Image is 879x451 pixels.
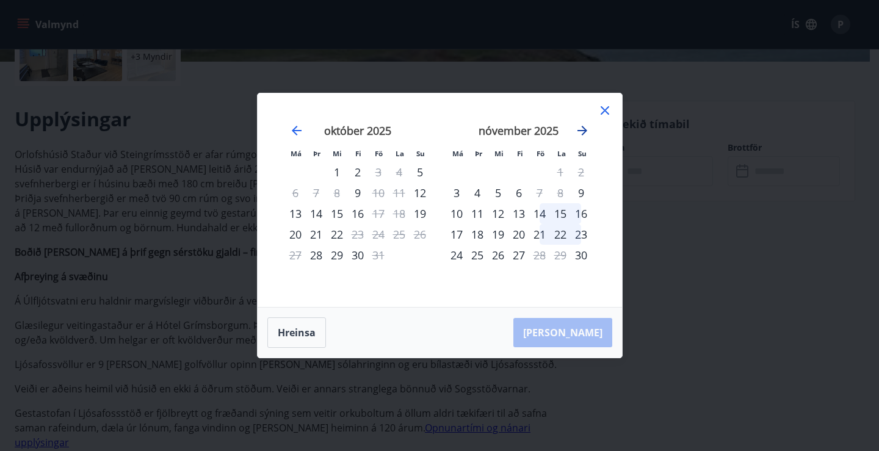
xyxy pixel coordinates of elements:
small: La [396,149,404,158]
div: Aðeins útritun í boði [368,162,389,182]
div: 1 [327,162,347,182]
td: miðvikudagur, 15. október 2025 [327,203,347,224]
div: 19 [488,224,508,245]
small: Su [416,149,425,158]
td: sunnudagur, 19. október 2025 [410,203,430,224]
td: miðvikudagur, 1. október 2025 [327,162,347,182]
td: miðvikudagur, 19. nóvember 2025 [488,224,508,245]
td: miðvikudagur, 12. nóvember 2025 [488,203,508,224]
td: Not available. laugardagur, 29. nóvember 2025 [550,245,571,265]
td: Not available. laugardagur, 11. október 2025 [389,182,410,203]
td: Not available. mánudagur, 27. október 2025 [285,245,306,265]
td: sunnudagur, 9. nóvember 2025 [571,182,591,203]
div: 21 [306,224,327,245]
td: þriðjudagur, 28. október 2025 [306,245,327,265]
td: fimmtudagur, 16. október 2025 [347,203,368,224]
td: fimmtudagur, 20. nóvember 2025 [508,224,529,245]
td: mánudagur, 24. nóvember 2025 [446,245,467,265]
td: Not available. laugardagur, 4. október 2025 [389,162,410,182]
td: Not available. miðvikudagur, 8. október 2025 [327,182,347,203]
div: Aðeins innritun í boði [347,182,368,203]
td: laugardagur, 22. nóvember 2025 [550,224,571,245]
div: 27 [508,245,529,265]
div: Calendar [272,108,607,292]
td: föstudagur, 14. nóvember 2025 [529,203,550,224]
td: Not available. laugardagur, 8. nóvember 2025 [550,182,571,203]
small: Su [578,149,587,158]
td: mánudagur, 13. október 2025 [285,203,306,224]
small: Þr [475,149,482,158]
div: Aðeins útritun í boði [347,224,368,245]
small: Má [452,149,463,158]
td: þriðjudagur, 21. október 2025 [306,224,327,245]
td: Not available. föstudagur, 3. október 2025 [368,162,389,182]
div: 14 [529,203,550,224]
td: fimmtudagur, 30. október 2025 [347,245,368,265]
small: Þr [313,149,320,158]
div: 10 [446,203,467,224]
td: þriðjudagur, 11. nóvember 2025 [467,203,488,224]
div: 23 [571,224,591,245]
td: mánudagur, 10. nóvember 2025 [446,203,467,224]
div: 12 [488,203,508,224]
td: sunnudagur, 23. nóvember 2025 [571,224,591,245]
div: 25 [467,245,488,265]
td: Not available. fimmtudagur, 23. október 2025 [347,224,368,245]
td: Not available. laugardagur, 25. október 2025 [389,224,410,245]
td: miðvikudagur, 29. október 2025 [327,245,347,265]
div: 21 [529,224,550,245]
td: mánudagur, 17. nóvember 2025 [446,224,467,245]
small: Mi [333,149,342,158]
div: 5 [488,182,508,203]
td: mánudagur, 20. október 2025 [285,224,306,245]
div: 15 [327,203,347,224]
div: Aðeins útritun í boði [368,182,389,203]
div: 16 [347,203,368,224]
div: 29 [327,245,347,265]
div: Aðeins innritun í boði [410,162,430,182]
div: 20 [285,224,306,245]
td: fimmtudagur, 9. október 2025 [347,182,368,203]
td: fimmtudagur, 13. nóvember 2025 [508,203,529,224]
div: 16 [571,203,591,224]
td: þriðjudagur, 25. nóvember 2025 [467,245,488,265]
div: Aðeins innritun í boði [306,245,327,265]
small: La [557,149,566,158]
div: 26 [488,245,508,265]
small: Fö [537,149,544,158]
div: Aðeins innritun í boði [410,203,430,224]
td: sunnudagur, 16. nóvember 2025 [571,203,591,224]
td: Not available. laugardagur, 18. október 2025 [389,203,410,224]
div: Aðeins innritun í boði [571,245,591,265]
div: Aðeins innritun í boði [571,182,591,203]
div: 2 [347,162,368,182]
td: þriðjudagur, 14. október 2025 [306,203,327,224]
td: miðvikudagur, 26. nóvember 2025 [488,245,508,265]
div: Aðeins innritun í boði [410,182,430,203]
td: Not available. föstudagur, 28. nóvember 2025 [529,245,550,265]
div: Aðeins innritun í boði [446,182,467,203]
div: Aðeins útritun í boði [529,182,550,203]
td: fimmtudagur, 2. október 2025 [347,162,368,182]
div: Move backward to switch to the previous month. [289,123,304,138]
td: miðvikudagur, 5. nóvember 2025 [488,182,508,203]
td: Not available. föstudagur, 7. nóvember 2025 [529,182,550,203]
strong: október 2025 [324,123,391,138]
div: Aðeins útritun í boði [368,245,389,265]
td: þriðjudagur, 18. nóvember 2025 [467,224,488,245]
small: Fi [517,149,523,158]
td: Not available. föstudagur, 10. október 2025 [368,182,389,203]
div: Aðeins útritun í boði [529,245,550,265]
td: föstudagur, 21. nóvember 2025 [529,224,550,245]
td: sunnudagur, 5. október 2025 [410,162,430,182]
div: 24 [446,245,467,265]
div: 20 [508,224,529,245]
td: mánudagur, 3. nóvember 2025 [446,182,467,203]
td: Not available. laugardagur, 1. nóvember 2025 [550,162,571,182]
small: Má [291,149,302,158]
td: sunnudagur, 30. nóvember 2025 [571,245,591,265]
small: Fö [375,149,383,158]
div: 18 [467,224,488,245]
small: Fi [355,149,361,158]
div: 13 [508,203,529,224]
